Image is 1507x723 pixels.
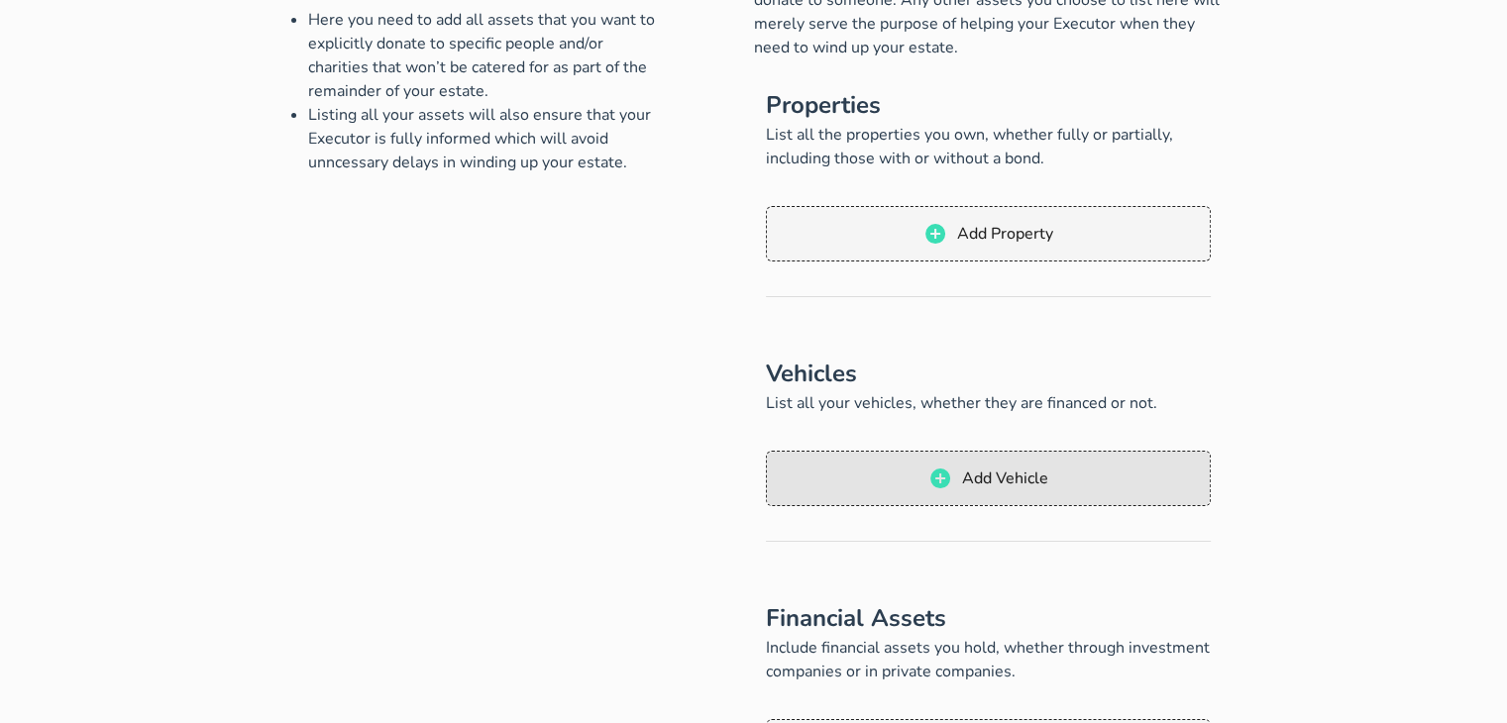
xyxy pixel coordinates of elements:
[766,206,1212,261] button: Add Property
[766,451,1212,506] button: Add Vehicle
[766,356,1212,391] h2: Vehicles
[955,223,1052,245] span: Add Property
[766,600,1212,636] h2: Financial Assets
[766,123,1212,170] p: List all the properties you own, whether fully or partially, including those with or without a bond.
[308,103,660,174] li: Listing all your assets will also ensure that your Executor is fully informed which will avoid un...
[766,87,1212,123] h2: Properties
[766,636,1212,683] p: Include financial assets you hold, whether through investment companies or in private companies.
[766,391,1212,415] p: List all your vehicles, whether they are financed or not.
[308,8,660,103] li: Here you need to add all assets that you want to explicitly donate to specific people and/or char...
[960,467,1047,489] span: Add Vehicle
